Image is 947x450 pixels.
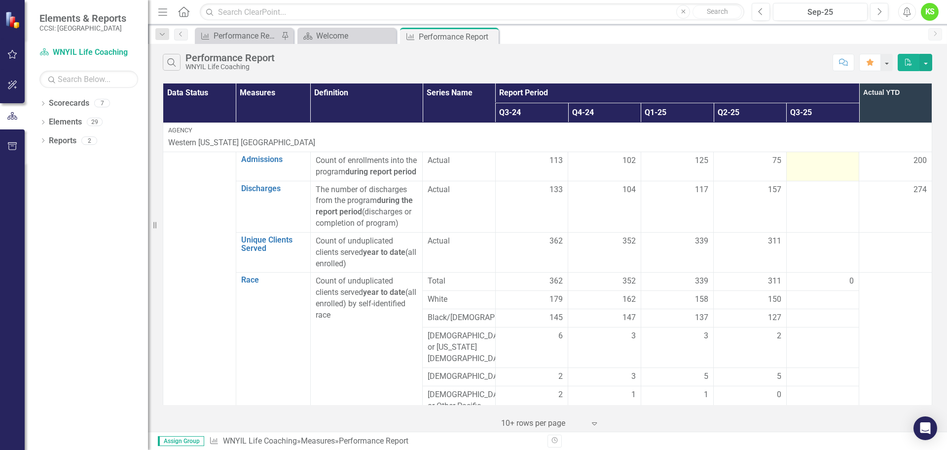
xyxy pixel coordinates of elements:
p: Count of unduplicated clients served (all enrolled) [316,236,418,270]
td: Double-Click to Edit [495,386,568,426]
div: Count of enrollments into the program [316,155,418,178]
button: Sep-25 [773,3,868,21]
td: Double-Click to Edit [714,368,787,386]
div: 29 [87,118,103,126]
td: Double-Click to Edit [495,291,568,309]
td: Double-Click to Edit [495,232,568,273]
td: Double-Click to Edit [641,368,714,386]
span: Actual [428,184,490,196]
span: [DEMOGRAPHIC_DATA] or Other Pacific Islander [428,389,490,423]
span: 0 [849,276,854,287]
span: Total [428,276,490,287]
span: 104 [622,184,636,196]
span: 157 [768,184,781,196]
td: Double-Click to Edit [786,232,859,273]
div: Agency [168,126,927,135]
span: 311 [768,236,781,247]
td: Double-Click to Edit [714,291,787,309]
span: 2 [558,371,563,382]
span: 137 [695,312,708,324]
span: Search [707,7,728,15]
span: 125 [695,155,708,166]
span: 3 [631,371,636,382]
a: Welcome [300,30,394,42]
span: 150 [768,294,781,305]
td: Double-Click to Edit Right Click for Context Menu [236,181,310,232]
span: 339 [695,276,708,287]
span: 5 [777,371,781,382]
div: » » [209,436,540,447]
span: 2 [558,389,563,401]
p: Western [US_STATE] [GEOGRAPHIC_DATA] [168,137,927,149]
span: [DEMOGRAPHIC_DATA] [428,371,490,382]
a: Race [241,276,305,285]
span: 133 [549,184,563,196]
a: Unique Clients Served [241,236,305,253]
span: Actual [428,155,490,166]
td: Double-Click to Edit [641,232,714,273]
td: Double-Click to Edit [641,152,714,181]
span: 311 [768,276,781,287]
td: Double-Click to Edit [568,291,641,309]
div: 2 [81,136,97,145]
td: Double-Click to Edit [714,309,787,327]
td: Double-Click to Edit [786,181,859,232]
td: Double-Click to Edit [495,152,568,181]
small: CCSI: [GEOGRAPHIC_DATA] [39,24,126,32]
span: Elements & Reports [39,12,126,24]
td: Double-Click to Edit [568,181,641,232]
div: 7 [94,99,110,108]
strong: during report period [345,167,416,176]
td: Double-Click to Edit [495,309,568,327]
span: White [428,294,490,305]
a: Scorecards [49,98,89,109]
div: Performance Report [185,52,275,63]
p: Count of unduplicated clients served (all enrolled) by self-identified race [316,276,418,321]
span: 352 [622,236,636,247]
input: Search ClearPoint... [200,3,744,21]
td: Double-Click to Edit [786,152,859,181]
td: Double-Click to Edit Right Click for Context Menu [236,152,310,181]
div: Performance Report [214,30,279,42]
span: 158 [695,294,708,305]
strong: year to date [363,287,405,297]
span: 147 [622,312,636,324]
button: KS [921,3,939,21]
span: 2 [777,330,781,342]
span: 339 [695,236,708,247]
span: 162 [622,294,636,305]
div: Performance Report [419,31,496,43]
div: Performance Report [339,436,408,446]
span: 3 [704,330,708,342]
span: 1 [631,389,636,401]
span: 127 [768,312,781,324]
a: WNYIL Life Coaching [223,436,297,446]
td: Double-Click to Edit [641,309,714,327]
a: Measures [301,436,335,446]
td: Double-Click to Edit [714,327,787,368]
div: WNYIL Life Coaching [185,63,275,71]
span: 362 [549,276,563,287]
div: Sep-25 [776,6,864,18]
span: [DEMOGRAPHIC_DATA] or [US_STATE][DEMOGRAPHIC_DATA] [428,330,490,365]
td: Double-Click to Edit [641,386,714,426]
td: Double-Click to Edit [495,181,568,232]
td: Double-Click to Edit [568,152,641,181]
span: Actual [428,236,490,247]
td: Double-Click to Edit [495,327,568,368]
td: Double-Click to Edit [786,327,859,368]
div: Welcome [316,30,394,42]
span: 113 [549,155,563,166]
td: Double-Click to Edit [714,232,787,273]
span: 362 [549,236,563,247]
a: Elements [49,117,82,128]
td: Double-Click to Edit [786,309,859,327]
div: Open Intercom Messenger [913,416,937,440]
td: Double-Click to Edit [568,232,641,273]
span: 3 [631,330,636,342]
span: 102 [622,155,636,166]
img: ClearPoint Strategy [5,11,22,29]
button: Search [692,5,742,19]
span: 6 [558,330,563,342]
